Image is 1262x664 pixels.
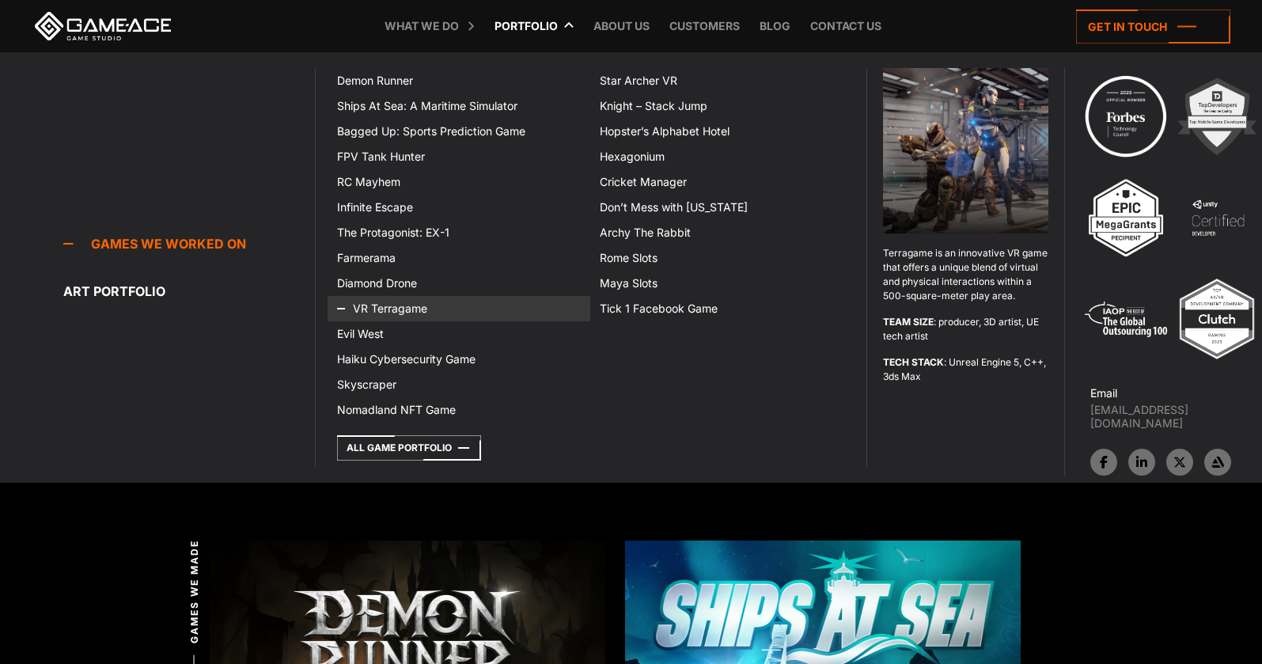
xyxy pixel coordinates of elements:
[328,119,591,144] a: Bagged Up: Sports Prediction Game
[328,296,591,321] a: VR Terragame
[883,68,1048,233] img: Terragame game top menu
[328,372,591,397] a: Skyscraper
[328,169,591,195] a: RC Mayhem
[883,316,934,328] strong: TEAM SIZE
[883,355,1048,384] p: : Unreal Engine 5, C++, 3ds Max
[590,93,854,119] a: Knight – Stack Jump
[1173,73,1260,160] img: 2
[328,271,591,296] a: Diamond Drone
[590,68,854,93] a: Star Archer VR
[63,228,315,260] a: Games we worked on
[1082,275,1169,362] img: 5
[590,271,854,296] a: Maya Slots
[1090,403,1262,430] a: [EMAIL_ADDRESS][DOMAIN_NAME]
[883,356,944,368] strong: TECH STACK
[328,347,591,372] a: Haiku Cybersecurity Game
[188,540,202,643] span: GAMES WE MADE
[590,119,854,144] a: Hopster’s Alphabet Hotel
[328,93,591,119] a: Ships At Sea: A Maritime Simulator
[63,275,315,307] a: Art portfolio
[883,246,1048,303] p: Terragame is an innovative VR game that offers a unique blend of virtual and physical interaction...
[1174,174,1261,261] img: 4
[590,144,854,169] a: Hexagonium
[590,296,854,321] a: Tick 1 Facebook Game
[337,435,481,461] a: All Game Portfolio
[1082,174,1169,261] img: 3
[1090,386,1117,400] strong: Email
[883,315,1048,343] p: : producer, 3D artist, UE tech artist
[590,195,854,220] a: Don’t Mess with [US_STATE]
[328,144,591,169] a: FPV Tank Hunter
[328,397,591,423] a: Nomadland NFT Game
[328,220,591,245] a: The Protagonist: EX-1
[328,195,591,220] a: Infinite Escape
[328,245,591,271] a: Farmerama
[1076,9,1230,44] a: Get in touch
[590,169,854,195] a: Cricket Manager
[328,321,591,347] a: Evil West
[1173,275,1260,362] img: Top ar vr development company gaming 2025 game ace
[1082,73,1169,160] img: Technology council badge program ace 2025 game ace
[590,220,854,245] a: Archy The Rabbit
[590,245,854,271] a: Rome Slots
[328,68,591,93] a: Demon Runner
